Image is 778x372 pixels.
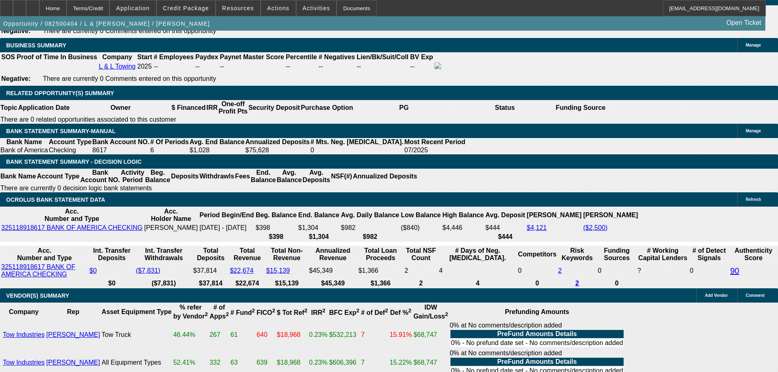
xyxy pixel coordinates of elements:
[163,5,209,11] span: Credit Package
[89,279,135,287] th: $0
[154,63,158,70] span: --
[210,304,229,320] b: # of Apps
[597,247,636,262] th: Funding Sources
[298,207,339,223] th: End. Balance
[497,358,577,365] b: PreFund Amounts Details
[558,267,562,274] a: 2
[261,0,296,16] button: Actions
[49,138,92,146] th: Account Type
[319,53,355,60] b: # Negatives
[309,267,357,274] div: $45,349
[171,100,206,116] th: $ Financed
[439,247,517,262] th: # Days of Neg. [MEDICAL_DATA].
[110,0,156,16] button: Application
[199,169,234,184] th: Withdrawls
[89,267,97,274] a: $0
[250,169,276,184] th: End. Balance
[230,267,254,274] a: $22,674
[575,280,579,287] a: 2
[256,321,276,348] td: 640
[92,146,150,154] td: 8617
[6,158,142,165] span: Bank Statement Summary - Decision Logic
[442,224,484,232] td: $4,446
[267,5,290,11] span: Actions
[319,63,355,70] div: --
[637,247,689,262] th: # Working Capital Lenders
[517,263,557,278] td: 0
[361,309,388,316] b: # of Def
[689,263,729,278] td: 0
[404,146,466,154] td: 07/2025
[157,0,215,16] button: Credit Package
[43,75,216,82] span: There are currently 0 Comments entered on this opportunity
[89,247,135,262] th: Int. Transfer Deposits
[218,100,248,116] th: One-off Profit Pts
[276,169,302,184] th: Avg. Balance
[558,247,597,262] th: Risk Keywords
[705,293,728,298] span: Add Vendor
[3,359,45,366] a: Tow Industries
[36,169,80,184] th: Account Type
[413,304,448,320] b: IDW Gain/Loss
[9,308,39,315] b: Company
[730,247,777,262] th: Authenticity Score
[266,247,308,262] th: Total Non-Revenue
[356,62,409,71] td: --
[137,53,152,60] b: Start
[150,138,189,146] th: # Of Periods
[67,308,79,315] b: Rep
[255,233,297,241] th: $398
[358,247,403,262] th: Total Loan Proceeds
[245,147,310,154] div: $75,628
[189,138,245,146] th: Avg. End Balance
[311,309,325,316] b: IRR
[357,307,359,314] sup: 2
[746,129,761,133] span: Manage
[1,263,75,278] a: 325118918617 BANK OF AMERICA CHECKING
[439,263,517,278] td: 4
[102,308,172,315] b: Asset Equipment Type
[1,53,16,61] th: SOS
[193,247,229,262] th: Total Deposits
[309,321,328,348] td: 0.23%
[408,307,411,314] sup: 2
[352,169,417,184] th: Annualized Deposits
[256,309,275,316] b: FICO
[235,169,250,184] th: Fees
[3,331,45,338] a: Tow Industries
[310,138,404,146] th: # Mts. Neg. [MEDICAL_DATA].
[230,279,265,287] th: $22,674
[136,279,192,287] th: ($7,831)
[400,207,441,223] th: Low Balance
[527,224,547,231] a: $4,121
[450,322,624,348] div: 0% at No comments/description added
[276,321,308,348] td: $18,968
[222,5,254,11] span: Resources
[1,247,88,262] th: Acc. Number and Type
[730,266,739,275] a: 90
[583,207,638,223] th: [PERSON_NAME]
[353,100,454,116] th: PG
[80,169,120,184] th: Bank Account NO.
[248,100,300,116] th: Security Deposit
[455,100,555,116] th: Status
[410,62,433,71] td: --
[439,279,517,287] th: 4
[92,138,150,146] th: Bank Account NO.
[689,247,729,262] th: # of Detect Signals
[49,146,92,154] td: Checking
[193,263,229,278] td: $37,814
[195,53,218,60] b: Paydex
[1,207,143,223] th: Acc. Number and Type
[6,42,66,49] span: BUSINESS SUMMARY
[404,138,466,146] th: Most Recent Period
[255,207,297,223] th: Beg. Balance
[154,53,194,60] b: # Employees
[303,5,330,11] span: Activities
[555,100,606,116] th: Funding Source
[101,321,172,348] td: Tow Truck
[205,311,208,317] sup: 2
[404,263,437,278] td: 2
[272,307,275,314] sup: 2
[189,146,245,154] td: $1,028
